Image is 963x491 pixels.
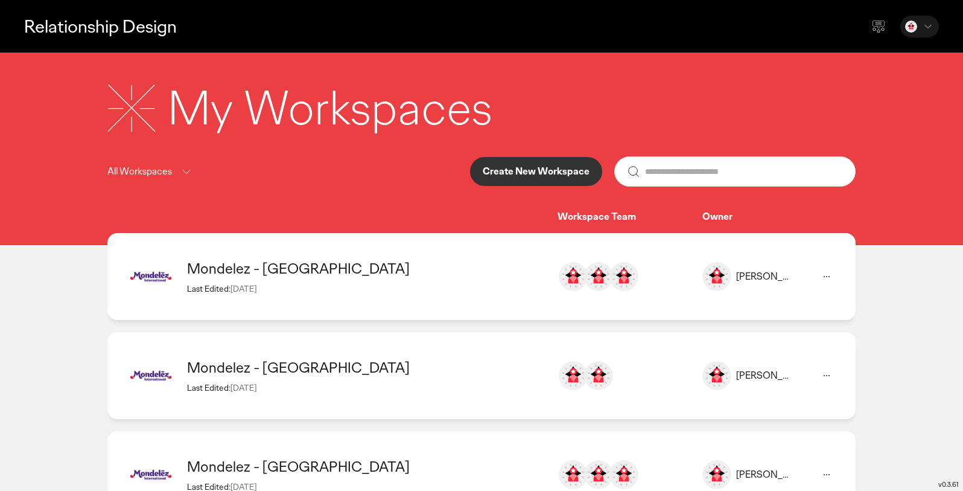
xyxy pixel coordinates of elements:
div: My Workspaces [168,77,492,140]
img: image [702,361,731,390]
span: [DATE] [230,382,256,393]
div: [PERSON_NAME] [736,370,793,382]
p: Create New Workspace [483,167,590,176]
div: Mondelez - Philippines [187,358,545,377]
img: mike.garcia@ogilvy.com [609,262,638,291]
img: carissa.ostonal@ogilvy.com [559,262,588,291]
img: image [127,351,175,400]
button: Create New Workspace [470,157,602,186]
img: carissa.ostonal@ogilvy.com [559,460,588,489]
img: image [702,262,731,291]
div: Mondelez - Philippines [187,457,545,476]
p: All Workspaces [107,164,172,179]
img: mike.garcia@ogilvy.com [584,361,613,390]
img: Mike Garcia [905,21,917,33]
span: [DATE] [230,283,256,294]
div: Last Edited: [187,382,545,393]
img: mike.garcia@ogilvy.com [609,460,638,489]
div: Send feedback [864,12,893,41]
img: image [127,252,175,301]
img: image [702,460,731,489]
div: Owner [702,211,836,223]
div: Mondelez - Philippines [187,259,545,278]
div: [PERSON_NAME] [736,469,793,481]
img: jeff.stelton@ogilvy.com [584,262,613,291]
img: jeff.stelton@ogilvy.com [584,460,613,489]
img: jeff.stelton@ogilvy.com [559,361,588,390]
p: Relationship Design [24,14,177,39]
div: Last Edited: [187,283,545,294]
div: [PERSON_NAME] [736,271,793,283]
div: Workspace Team [558,211,702,223]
